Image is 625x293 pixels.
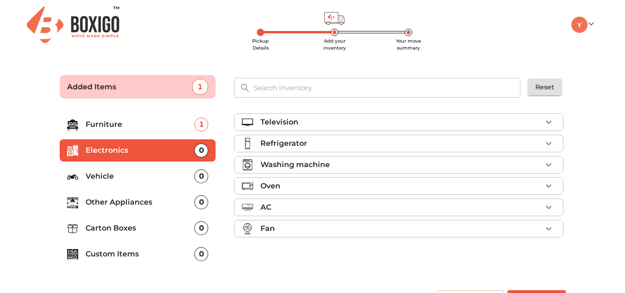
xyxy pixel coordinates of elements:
p: Oven [260,181,280,192]
div: 0 [194,169,208,183]
img: television [242,117,253,128]
p: Electronics [86,145,195,156]
div: 0 [194,221,208,235]
button: Reset [528,79,562,96]
div: 0 [194,247,208,261]
img: washing_machine [242,159,253,170]
img: Boxigo [27,6,119,43]
img: air_conditioner [242,202,253,213]
div: 0 [194,143,208,157]
p: Other Appliances [86,197,195,208]
span: Add your inventory [323,38,346,51]
p: Added Items [67,81,192,93]
p: Furniture [86,119,195,130]
p: Washing machine [260,159,330,170]
div: 1 [194,118,208,131]
span: Reset [535,81,554,93]
p: Television [260,117,298,128]
img: refrigerator [242,138,253,149]
p: Fan [260,223,275,234]
span: Pickup Details [252,38,269,51]
p: Custom Items [86,249,195,260]
p: Vehicle [86,171,195,182]
p: AC [260,202,271,213]
img: oven [242,181,253,192]
p: Carton Boxes [86,223,195,234]
span: Your move summary [396,38,421,51]
img: fan [242,223,253,234]
div: 0 [194,195,208,209]
div: 1 [192,79,208,95]
p: Refrigerator [260,138,307,149]
input: Search Inventory [248,78,527,98]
